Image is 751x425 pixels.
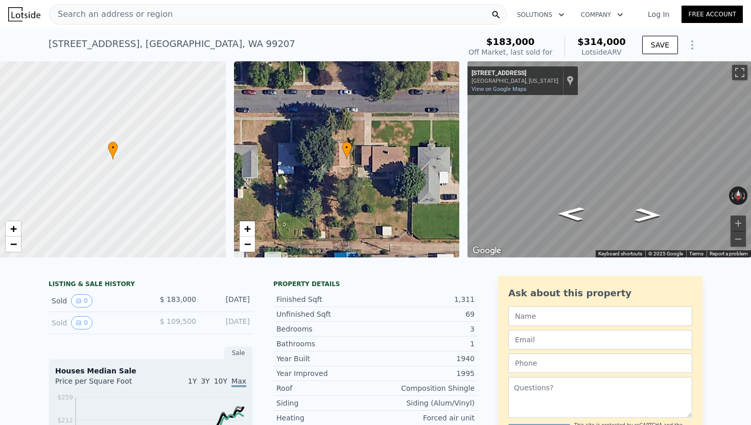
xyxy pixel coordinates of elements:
div: • [108,141,118,159]
div: Composition Shingle [375,383,475,393]
div: Sold [52,316,143,329]
img: Google [470,244,504,257]
button: Rotate counterclockwise [729,186,735,205]
a: Zoom out [6,237,21,252]
a: Zoom in [6,221,21,237]
button: Show Options [682,35,702,55]
div: Siding (Alum/Vinyl) [375,398,475,408]
div: Unfinished Sqft [276,309,375,319]
div: Bathrooms [276,339,375,349]
div: LISTING & SALE HISTORY [49,280,253,290]
span: 1Y [188,377,197,385]
span: − [10,238,17,250]
a: Open this area in Google Maps (opens a new window) [470,244,504,257]
span: $ 183,000 [160,295,196,303]
span: $183,000 [486,36,535,47]
span: Max [231,377,246,387]
a: Zoom in [240,221,255,237]
span: • [108,143,118,152]
div: Lotside ARV [577,47,626,57]
div: Houses Median Sale [55,366,246,376]
input: Phone [508,353,692,373]
div: Property details [273,280,478,288]
a: Terms [689,251,703,256]
button: Company [573,6,631,24]
div: Forced air unit [375,413,475,423]
button: Reset the view [734,186,743,205]
span: − [244,238,250,250]
div: [DATE] [204,294,250,308]
div: 3 [375,324,475,334]
img: Lotside [8,7,40,21]
div: 1940 [375,353,475,364]
div: Off Market, last sold for [468,47,552,57]
span: $ 109,500 [160,317,196,325]
div: Siding [276,398,375,408]
a: Log In [636,9,682,19]
button: Solutions [509,6,573,24]
button: View historical data [71,316,92,329]
a: Zoom out [240,237,255,252]
span: Search an address or region [50,8,173,20]
button: Zoom in [731,216,746,231]
div: Sale [224,346,253,360]
div: [STREET_ADDRESS] , [GEOGRAPHIC_DATA] , WA 99207 [49,37,295,51]
div: [STREET_ADDRESS] [472,69,558,78]
tspan: $212 [57,417,73,424]
button: View historical data [71,294,92,308]
button: Zoom out [731,231,746,247]
div: Ask about this property [508,286,692,300]
span: 3Y [201,377,209,385]
div: Street View [467,61,751,257]
span: 10Y [214,377,227,385]
tspan: $259 [57,394,73,401]
path: Go East, E Crown Ave [547,204,596,224]
div: Year Built [276,353,375,364]
a: Free Account [682,6,743,23]
button: Keyboard shortcuts [598,250,642,257]
span: + [244,222,250,235]
div: Roof [276,383,375,393]
div: Price per Square Foot [55,376,151,392]
div: Map [467,61,751,257]
path: Go West, E Crown Ave [623,205,672,225]
div: Heating [276,413,375,423]
input: Name [508,306,692,326]
div: Year Improved [276,368,375,379]
span: + [10,222,17,235]
div: • [342,141,352,159]
div: 1,311 [375,294,475,304]
div: Finished Sqft [276,294,375,304]
a: Report a problem [710,251,748,256]
div: 1 [375,339,475,349]
a: Show location on map [567,75,574,86]
input: Email [508,330,692,349]
span: © 2025 Google [648,251,683,256]
div: [DATE] [204,316,250,329]
button: Rotate clockwise [742,186,748,205]
div: 1995 [375,368,475,379]
div: Sold [52,294,143,308]
button: SAVE [642,36,678,54]
div: 69 [375,309,475,319]
a: View on Google Maps [472,86,527,92]
div: Bedrooms [276,324,375,334]
div: [GEOGRAPHIC_DATA], [US_STATE] [472,78,558,84]
button: Toggle fullscreen view [732,65,747,80]
span: • [342,143,352,152]
span: $314,000 [577,36,626,47]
